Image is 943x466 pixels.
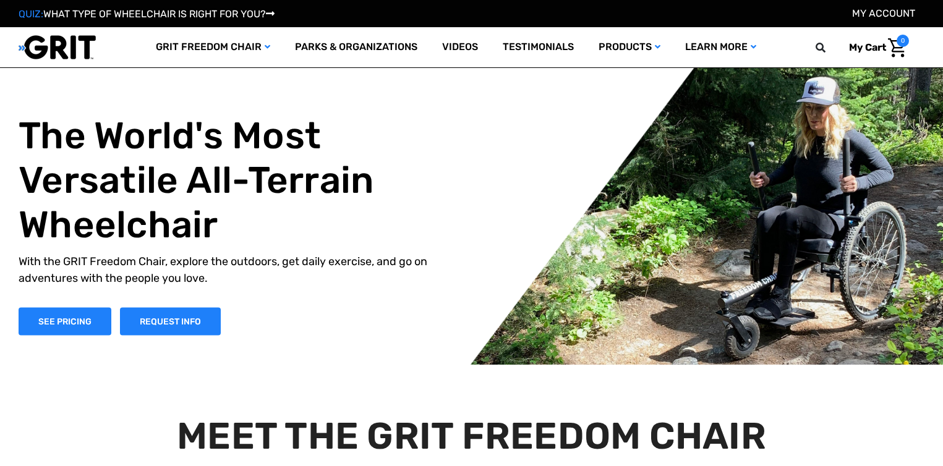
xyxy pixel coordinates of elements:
[490,27,586,67] a: Testimonials
[19,8,275,20] a: QUIZ:WHAT TYPE OF WHEELCHAIR IS RIGHT FOR YOU?
[19,8,43,20] span: QUIZ:
[852,7,915,19] a: Account
[283,27,430,67] a: Parks & Organizations
[19,113,455,247] h1: The World's Most Versatile All-Terrain Wheelchair
[849,41,886,53] span: My Cart
[23,414,920,459] h2: MEET THE GRIT FREEDOM CHAIR
[19,35,96,60] img: GRIT All-Terrain Wheelchair and Mobility Equipment
[143,27,283,67] a: GRIT Freedom Chair
[821,35,840,61] input: Search
[888,38,906,57] img: Cart
[19,307,111,335] a: Shop Now
[19,253,455,286] p: With the GRIT Freedom Chair, explore the outdoors, get daily exercise, and go on adventures with ...
[897,35,909,47] span: 0
[586,27,673,67] a: Products
[430,27,490,67] a: Videos
[840,35,909,61] a: Cart with 0 items
[120,307,221,335] a: Slide number 1, Request Information
[673,27,769,67] a: Learn More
